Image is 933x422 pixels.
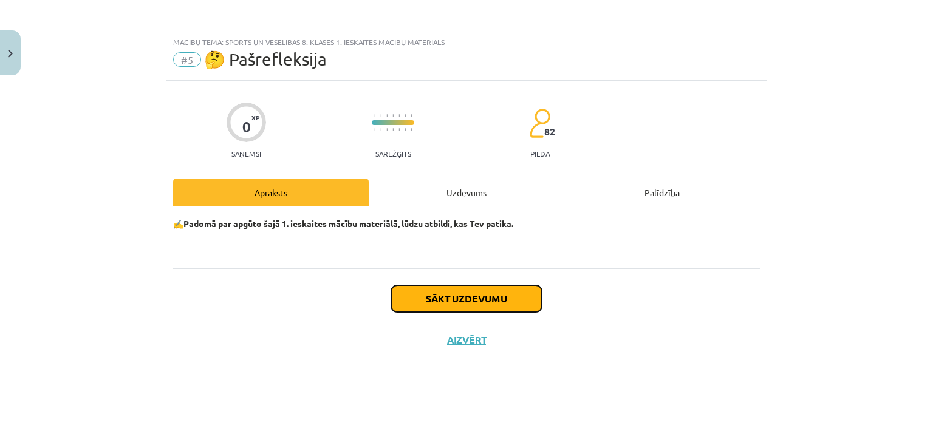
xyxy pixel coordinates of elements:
[398,114,400,117] img: icon-short-line-57e1e144782c952c97e751825c79c345078a6d821885a25fce030b3d8c18986b.svg
[405,114,406,117] img: icon-short-line-57e1e144782c952c97e751825c79c345078a6d821885a25fce030b3d8c18986b.svg
[204,49,327,69] span: 🤔 Pašrefleksija
[369,179,564,206] div: Uzdevums
[405,128,406,131] img: icon-short-line-57e1e144782c952c97e751825c79c345078a6d821885a25fce030b3d8c18986b.svg
[529,108,550,138] img: students-c634bb4e5e11cddfef0936a35e636f08e4e9abd3cc4e673bd6f9a4125e45ecb1.svg
[392,114,394,117] img: icon-short-line-57e1e144782c952c97e751825c79c345078a6d821885a25fce030b3d8c18986b.svg
[374,128,375,131] img: icon-short-line-57e1e144782c952c97e751825c79c345078a6d821885a25fce030b3d8c18986b.svg
[8,50,13,58] img: icon-close-lesson-0947bae3869378f0d4975bcd49f059093ad1ed9edebbc8119c70593378902aed.svg
[391,285,542,312] button: Sākt uzdevumu
[173,179,369,206] div: Apraksts
[242,118,251,135] div: 0
[173,218,513,229] strong: ✍️Padomā par apgūto šajā 1. ieskaites mācību materiālā, lūdzu atbildi, kas Tev patika.
[392,128,394,131] img: icon-short-line-57e1e144782c952c97e751825c79c345078a6d821885a25fce030b3d8c18986b.svg
[564,179,760,206] div: Palīdzība
[398,128,400,131] img: icon-short-line-57e1e144782c952c97e751825c79c345078a6d821885a25fce030b3d8c18986b.svg
[530,149,550,158] p: pilda
[380,114,381,117] img: icon-short-line-57e1e144782c952c97e751825c79c345078a6d821885a25fce030b3d8c18986b.svg
[386,128,388,131] img: icon-short-line-57e1e144782c952c97e751825c79c345078a6d821885a25fce030b3d8c18986b.svg
[443,334,490,346] button: Aizvērt
[411,128,412,131] img: icon-short-line-57e1e144782c952c97e751825c79c345078a6d821885a25fce030b3d8c18986b.svg
[374,114,375,117] img: icon-short-line-57e1e144782c952c97e751825c79c345078a6d821885a25fce030b3d8c18986b.svg
[251,114,259,121] span: XP
[380,128,381,131] img: icon-short-line-57e1e144782c952c97e751825c79c345078a6d821885a25fce030b3d8c18986b.svg
[173,52,201,67] span: #5
[544,126,555,137] span: 82
[227,149,266,158] p: Saņemsi
[375,149,411,158] p: Sarežģīts
[386,114,388,117] img: icon-short-line-57e1e144782c952c97e751825c79c345078a6d821885a25fce030b3d8c18986b.svg
[411,114,412,117] img: icon-short-line-57e1e144782c952c97e751825c79c345078a6d821885a25fce030b3d8c18986b.svg
[173,38,760,46] div: Mācību tēma: Sports un veselības 8. klases 1. ieskaites mācību materiāls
